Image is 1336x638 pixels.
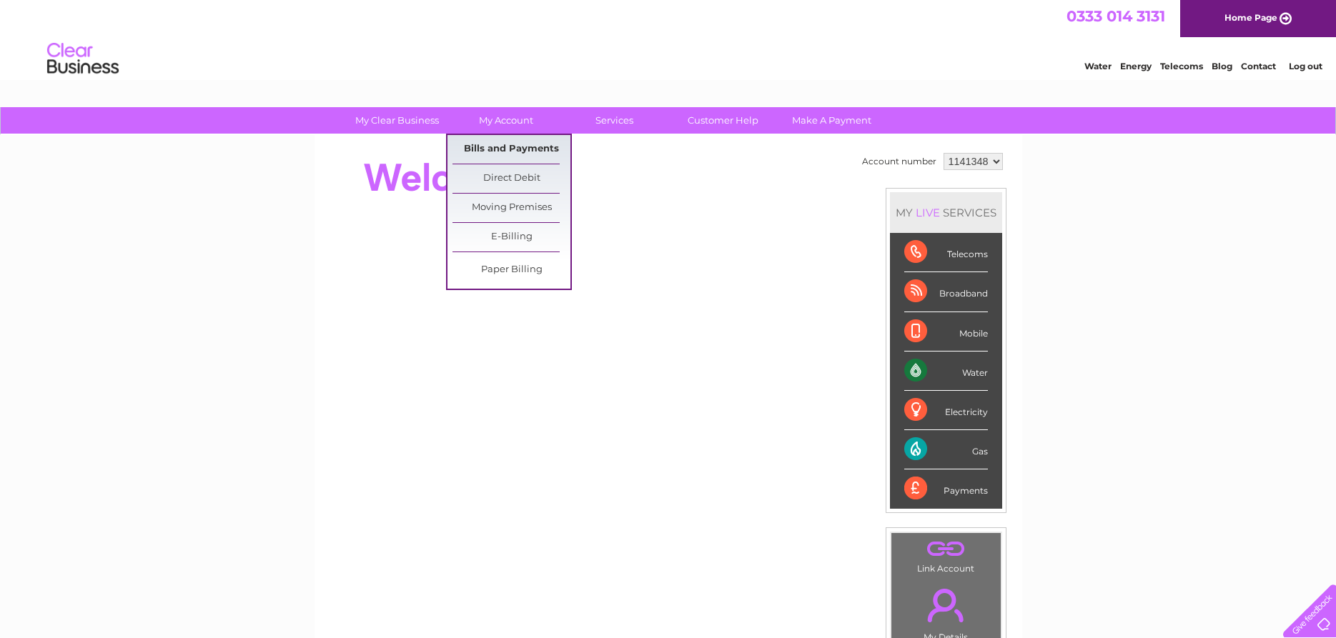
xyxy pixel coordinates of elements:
a: . [895,537,997,562]
div: MY SERVICES [890,192,1002,233]
a: 0333 014 3131 [1067,7,1165,25]
a: My Account [447,107,565,134]
a: Customer Help [664,107,782,134]
a: Direct Debit [452,164,570,193]
div: Broadband [904,272,988,311]
td: Account number [858,149,940,174]
div: Payments [904,469,988,508]
a: Paper Billing [452,256,570,284]
div: Gas [904,430,988,469]
a: . [895,580,997,630]
a: E-Billing [452,223,570,251]
a: Services [555,107,673,134]
a: My Clear Business [338,107,456,134]
a: Make A Payment [773,107,891,134]
a: Water [1084,61,1112,71]
td: Link Account [891,532,1001,577]
div: Clear Business is a trading name of Verastar Limited (registered in [GEOGRAPHIC_DATA] No. 3667643... [331,8,1006,69]
a: Log out [1289,61,1322,71]
div: Mobile [904,312,988,352]
img: logo.png [46,37,119,81]
a: Bills and Payments [452,135,570,164]
a: Energy [1120,61,1152,71]
a: Blog [1212,61,1232,71]
div: LIVE [913,206,943,219]
div: Telecoms [904,233,988,272]
a: Telecoms [1160,61,1203,71]
div: Electricity [904,391,988,430]
a: Moving Premises [452,194,570,222]
a: Contact [1241,61,1276,71]
div: Water [904,352,988,391]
